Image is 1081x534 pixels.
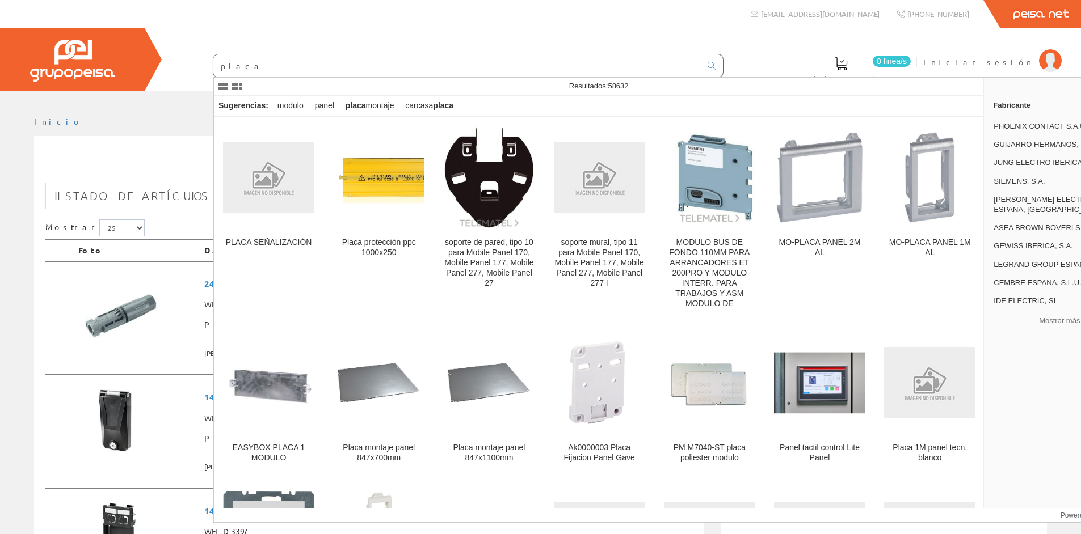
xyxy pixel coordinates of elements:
img: Placa montaje panel 847x700mm [333,337,424,429]
a: MO-PLACA PANEL 2M AL MO-PLACA PANEL 2M AL [765,117,874,322]
span: [PHONE_NUMBER] [907,9,969,19]
span: 1450540000 [204,387,688,408]
img: Placa protección ppc 1000x250 [333,151,424,204]
span: WEID6900 [204,294,688,315]
img: Placa montaje panel 847x1100mm [443,337,535,429]
a: Placa montaje panel 847x1100mm Placa montaje panel 847x1100mm [434,323,544,476]
div: carcasa [401,96,458,116]
span: [EMAIL_ADDRESS][DOMAIN_NAME] [761,9,880,19]
img: Grupo Peisa [30,40,115,82]
img: Foto artículo Placa c_tapa ie-fc-sfm-key (192x125.72903225806) [78,387,187,458]
div: Ak0000003 Placa Fijacion Panel Gave [554,443,645,463]
div: MODULO BUS DE FONDO 110MM PARA ARRANCADORES ET 200PRO Y MODULO INTERR. PARA TRABAJOS Y ASM MODULO DE [664,238,755,309]
a: PLACA SEÑALIZACIÓN PLACA SEÑALIZACIÓN [214,117,323,322]
img: MO-PLACA PANEL 2M AL [774,132,865,223]
div: soporte mural, tipo 11 para Mobile Panel 170, Mobile Panel 177, Mobile Panel 277, Mobile Panel 277 I [554,238,645,289]
div: Placa protección ppc 1000x250 [333,238,424,258]
span: WEID3401 [204,408,688,429]
div: montaje [341,96,399,116]
label: Mostrar [45,219,145,236]
img: soporte mural, tipo 11 para Mobile Panel 170, Mobile Panel 177, Mobile Panel 277, Mobile Panel 277 I [554,142,645,213]
img: MODULO BUS DE FONDO 110MM PARA ARRANCADORES ET 200PRO Y MODULO INTERR. PARA TRABAJOS Y ASM MODULO DE [664,132,755,223]
div: Placa montaje panel 847x1100mm [443,443,535,463]
a: Panel tactil control Lite Panel Panel tactil control Lite Panel [765,323,874,476]
img: soporte de pared, tipo 10 para Mobile Panel 170, Mobile Panel 177, Mobile Panel 277, Mobile Panel 27 [444,126,534,228]
a: MO-PLACA PANEL 1M AL MO-PLACA PANEL 1M AL [875,117,985,322]
div: PLACA SEÑALIZACIÓN [223,238,314,248]
a: PM M7040-ST placa poliester modulo PM M7040-ST placa poliester modulo [655,323,764,476]
span: Placa separadora APP-2 WEIDMULLER [204,315,688,335]
input: Buscar ... [213,54,701,77]
span: Iniciar sesión [923,56,1033,67]
a: Placa 1M panel tecn. blanco Placa 1M panel tecn. blanco [875,323,985,476]
div: Panel tactil control Lite Panel [774,443,865,463]
div: Sugerencias: [214,98,271,114]
span: Placa c_tapa ie-fc-sfm-key [204,429,688,449]
img: Foto artículo Placa separadora APP-2 WEIDMULLER (150x150) [78,273,163,358]
div: Placa montaje panel 847x700mm [333,443,424,463]
div: MO-PLACA PANEL 2M AL [774,238,865,258]
span: [PERSON_NAME], S.A. [204,457,688,476]
a: Placa montaje panel 847x700mm Placa montaje panel 847x700mm [324,323,434,476]
span: 0 línea/s [873,56,911,67]
img: PM M7040-ST placa poliester modulo [664,337,755,429]
div: modulo [273,96,308,116]
a: soporte de pared, tipo 10 para Mobile Panel 170, Mobile Panel 177, Mobile Panel 277, Mobile Panel... [434,117,544,322]
div: EASYBOX PLACA 1 MODULO [223,443,314,463]
a: Inicio [34,116,82,126]
a: Ak0000003 Placa Fijacion Panel Gave Ak0000003 Placa Fijacion Panel Gave [545,323,654,476]
a: soporte mural, tipo 11 para Mobile Panel 170, Mobile Panel 177, Mobile Panel 277, Mobile Panel 27... [545,117,654,322]
a: Placa protección ppc 1000x250 Placa protección ppc 1000x250 [324,117,434,322]
a: MODULO BUS DE FONDO 110MM PARA ARRANCADORES ET 200PRO Y MODULO INTERR. PARA TRABAJOS Y ASM MODULO... [655,117,764,322]
div: PM M7040-ST placa poliester modulo [664,443,755,463]
strong: placa [433,101,453,110]
div: panel [310,96,339,116]
h1: placa [45,154,692,177]
img: EASYBOX PLACA 1 MODULO [223,337,314,429]
img: MO-PLACA PANEL 1M AL [884,132,975,223]
div: soporte de pared, tipo 10 para Mobile Panel 170, Mobile Panel 177, Mobile Panel 277, Mobile Panel 27 [443,238,535,289]
span: 58632 [608,82,628,90]
a: Iniciar sesión [923,47,1062,58]
a: EASYBOX PLACA 1 MODULO EASYBOX PLACA 1 MODULO [214,323,323,476]
img: Ak0000003 Placa Fijacion Panel Gave [555,332,643,434]
img: Placa 1M panel tecn. blanco [884,347,975,418]
img: Panel tactil control Lite Panel [774,337,865,429]
th: Datos [200,240,692,261]
span: Resultados: [569,82,629,90]
span: 1450630000 [204,501,688,522]
span: [PERSON_NAME], S.A. [204,344,688,363]
span: Pedido actual [802,73,880,84]
span: 2489090000 [204,273,688,294]
a: Listado de artículos [45,183,218,209]
select: Mostrar [99,219,145,236]
img: PLACA SEÑALIZACIÓN [223,142,314,213]
strong: placa [346,101,366,110]
div: Placa 1M panel tecn. blanco [884,443,975,463]
div: MO-PLACA PANEL 1M AL [884,238,975,258]
th: Foto [74,240,200,261]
